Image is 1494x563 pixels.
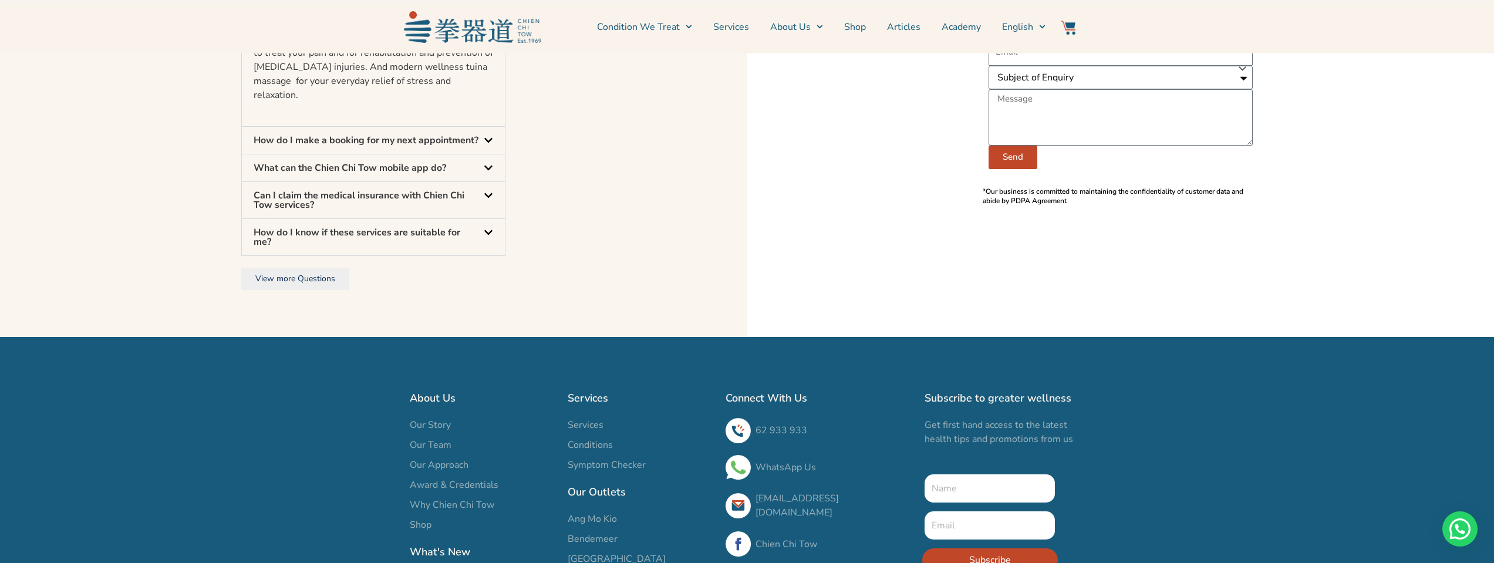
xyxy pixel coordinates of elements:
[410,438,451,452] span: Our Team
[410,498,556,512] a: Why Chien Chi Tow
[597,12,692,42] a: Condition We Treat
[410,438,556,452] a: Our Team
[568,390,714,406] h2: Services
[410,458,556,472] a: Our Approach
[756,538,817,551] a: Chien Chi Tow
[1002,20,1033,34] span: English
[254,189,464,211] a: Can I claim the medical insurance with Chien Chi Tow services?
[568,418,714,432] a: Services
[241,268,349,290] a: View more Questions
[756,424,807,437] a: 62 933 933
[410,518,431,532] span: Shop
[568,418,603,432] span: Services
[756,492,839,519] a: [EMAIL_ADDRESS][DOMAIN_NAME]
[242,127,505,154] div: How do I make a booking for my next appointment?
[410,478,498,492] span: Award & Credentials
[713,12,749,42] a: Services
[410,478,556,492] a: Award & Credentials
[989,146,1037,169] button: Send
[1061,21,1075,35] img: Website Icon-03
[242,219,505,255] div: How do I know if these services are suitable for me?
[770,12,823,42] a: About Us
[410,544,556,560] h2: What's New
[242,22,505,126] div: What kind of services does Chien Chi Tow provides?
[1002,12,1046,42] a: English
[925,474,1055,503] input: Name
[942,12,981,42] a: Academy
[568,512,617,526] span: Ang Mo Kio
[568,512,714,526] a: Ang Mo Kio
[887,12,920,42] a: Articles
[925,390,1085,406] h2: Subscribe to greater wellness
[255,273,335,284] span: View more Questions
[547,12,1046,42] nav: Menu
[568,438,714,452] a: Conditions
[254,32,493,102] span: Chien Chi Tow provides the best of [MEDICAL_DATA] to treat your pain and for rehabilitation and p...
[568,484,714,500] h2: Our Outlets
[925,511,1055,540] input: Email
[254,134,478,147] a: How do I make a booking for my next appointment?
[568,438,613,452] span: Conditions
[410,390,556,406] h2: About Us
[410,418,451,432] span: Our Story
[925,418,1085,446] p: Get first hand access to the latest health tips and promotions from us
[410,518,556,532] a: Shop
[568,532,714,546] a: Bendemeer
[844,12,866,42] a: Shop
[410,418,556,432] a: Our Story
[254,226,460,248] a: How do I know if these services are suitable for me?
[756,461,816,474] a: WhatsApp Us
[410,458,468,472] span: Our Approach
[242,154,505,181] div: What can the Chien Chi Tow mobile app do?
[726,390,913,406] h2: Connect With Us
[568,532,618,546] span: Bendemeer
[410,498,494,512] span: Why Chien Chi Tow
[568,458,714,472] a: Symptom Checker
[568,458,646,472] span: Symptom Checker
[1003,153,1023,161] span: Send
[254,161,446,174] a: What can the Chien Chi Tow mobile app do?
[242,182,505,218] div: Can I claim the medical insurance with Chien Chi Tow services?
[983,187,1259,205] p: *Our business is committed to maintaining the confidentiality of customer data and abide by PDPA ...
